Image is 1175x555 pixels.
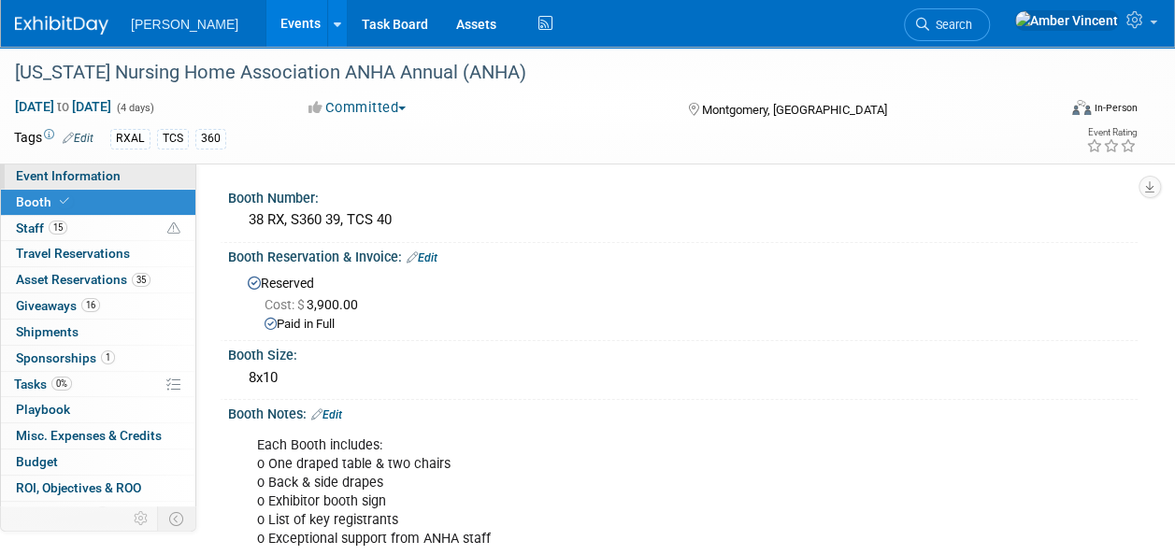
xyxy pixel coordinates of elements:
[54,99,72,114] span: to
[311,408,342,421] a: Edit
[16,428,162,443] span: Misc. Expenses & Credits
[101,350,115,364] span: 1
[16,324,79,339] span: Shipments
[16,194,73,209] span: Booth
[1,502,195,527] a: Attachments5
[1086,128,1137,137] div: Event Rating
[1,397,195,422] a: Playbook
[228,184,1138,207] div: Booth Number:
[1,346,195,371] a: Sponsorships1
[95,506,109,520] span: 5
[51,377,72,391] span: 0%
[16,221,67,235] span: Staff
[1,320,195,345] a: Shipments
[14,128,93,149] td: Tags
[167,221,180,237] span: Potential Scheduling Conflict -- at least one attendee is tagged in another overlapping event.
[15,16,108,35] img: ExhibitDay
[132,273,150,287] span: 35
[158,506,196,531] td: Toggle Event Tabs
[1,293,195,319] a: Giveaways16
[1,476,195,501] a: ROI, Objectives & ROO
[1014,10,1119,31] img: Amber Vincent
[1,190,195,215] a: Booth
[1,216,195,241] a: Staff15
[157,129,189,149] div: TCS
[1,267,195,292] a: Asset Reservations35
[228,341,1138,364] div: Booth Size:
[702,103,887,117] span: Montgomery, [GEOGRAPHIC_DATA]
[16,272,150,287] span: Asset Reservations
[1,423,195,448] a: Misc. Expenses & Credits
[242,363,1124,392] div: 8x10
[974,97,1138,125] div: Event Format
[16,506,109,521] span: Attachments
[1,164,195,189] a: Event Information
[125,506,158,531] td: Personalize Event Tab Strip
[16,246,130,261] span: Travel Reservations
[1,449,195,475] a: Budget
[929,18,972,32] span: Search
[16,350,115,365] span: Sponsorships
[16,298,100,313] span: Giveaways
[195,129,226,149] div: 360
[1094,101,1138,115] div: In-Person
[407,251,437,264] a: Edit
[60,196,69,206] i: Booth reservation complete
[115,102,154,114] span: (4 days)
[1,241,195,266] a: Travel Reservations
[16,480,141,495] span: ROI, Objectives & ROO
[14,377,72,391] span: Tasks
[16,454,58,469] span: Budget
[242,206,1124,235] div: 38 RX, S360 39, TCS 40
[904,8,990,41] a: Search
[110,129,150,149] div: RXAL
[265,297,365,312] span: 3,900.00
[63,132,93,145] a: Edit
[131,17,238,32] span: [PERSON_NAME]
[14,98,112,115] span: [DATE] [DATE]
[81,298,100,312] span: 16
[265,297,307,312] span: Cost: $
[8,56,1041,90] div: [US_STATE] Nursing Home Association ANHA Annual (ANHA)
[302,98,413,118] button: Committed
[16,168,121,183] span: Event Information
[16,402,70,417] span: Playbook
[228,400,1138,424] div: Booth Notes:
[1072,100,1091,115] img: Format-Inperson.png
[242,269,1124,334] div: Reserved
[49,221,67,235] span: 15
[228,243,1138,267] div: Booth Reservation & Invoice:
[1,372,195,397] a: Tasks0%
[265,316,1124,334] div: Paid in Full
